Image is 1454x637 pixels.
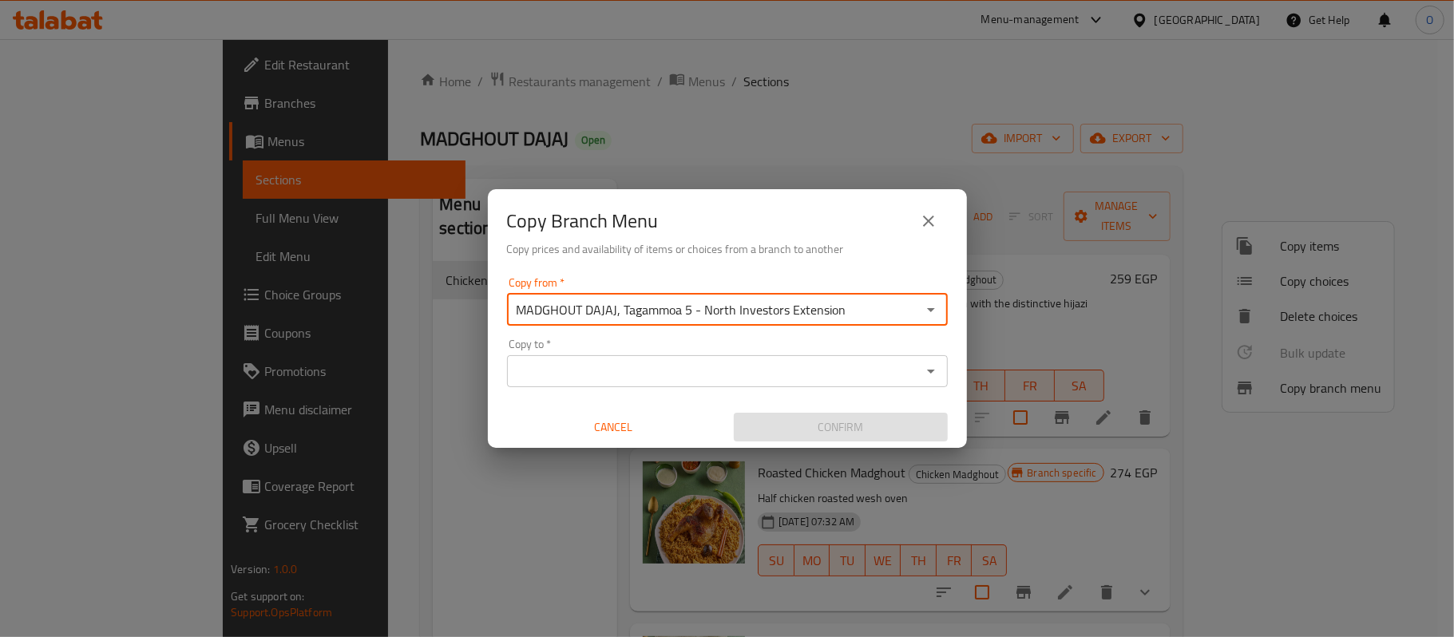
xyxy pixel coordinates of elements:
[507,413,721,442] button: Cancel
[507,208,659,234] h2: Copy Branch Menu
[513,417,715,437] span: Cancel
[507,240,948,258] h6: Copy prices and availability of items or choices from a branch to another
[920,360,942,382] button: Open
[909,202,948,240] button: close
[920,299,942,321] button: Open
